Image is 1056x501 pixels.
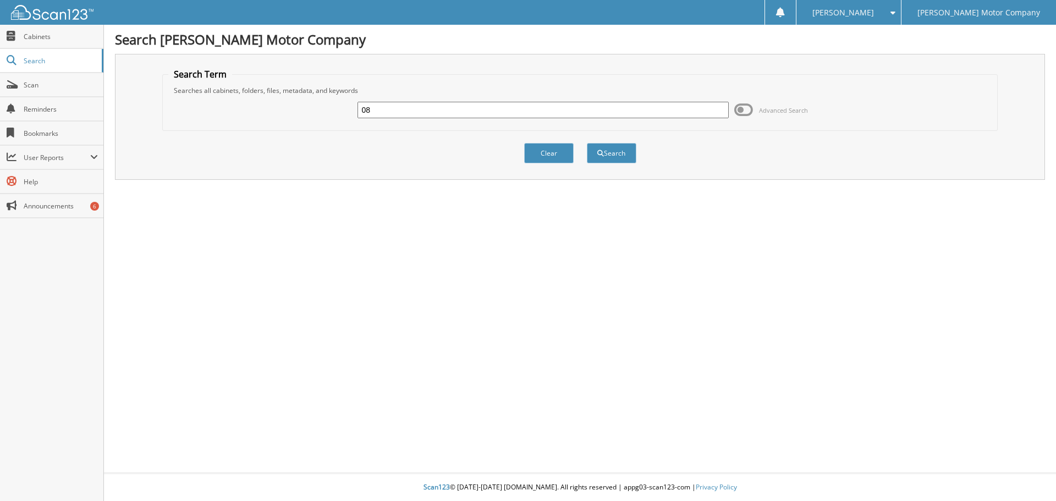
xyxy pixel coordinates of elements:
[115,30,1045,48] h1: Search [PERSON_NAME] Motor Company
[917,9,1040,16] span: [PERSON_NAME] Motor Company
[104,474,1056,501] div: © [DATE]-[DATE] [DOMAIN_NAME]. All rights reserved | appg03-scan123-com |
[696,482,737,492] a: Privacy Policy
[24,201,98,211] span: Announcements
[812,9,874,16] span: [PERSON_NAME]
[90,202,99,211] div: 6
[424,482,450,492] span: Scan123
[11,5,94,20] img: scan123-logo-white.svg
[24,129,98,138] span: Bookmarks
[524,143,574,163] button: Clear
[24,104,98,114] span: Reminders
[1001,448,1056,501] iframe: Chat Widget
[587,143,636,163] button: Search
[24,177,98,186] span: Help
[24,80,98,90] span: Scan
[168,68,232,80] legend: Search Term
[759,106,808,114] span: Advanced Search
[168,86,992,95] div: Searches all cabinets, folders, files, metadata, and keywords
[24,56,96,65] span: Search
[24,153,90,162] span: User Reports
[24,32,98,41] span: Cabinets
